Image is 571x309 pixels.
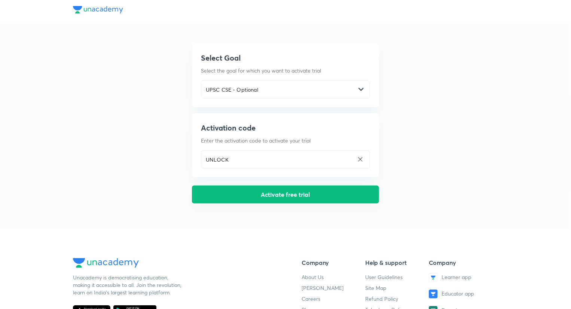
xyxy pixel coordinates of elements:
a: [PERSON_NAME] [302,284,343,291]
a: About Us [302,273,324,281]
h5: Company [302,258,359,267]
a: Refund Policy [365,295,398,302]
p: Enter the activation code to activate your trial [201,137,370,144]
img: Unacademy [73,6,123,13]
input: Enter activation code [201,152,354,167]
h5: Company [429,258,486,267]
h5: Select Goal [201,52,370,64]
img: Unacademy Logo [73,258,139,268]
a: Careers [302,295,320,302]
a: Site Map [365,284,387,291]
p: Select the goal for which you want to activate trial [201,67,370,74]
a: Learner app [429,273,486,282]
h5: Activation code [201,122,370,134]
img: Educator app [429,290,438,299]
button: Activate free trial [192,186,379,204]
div: Unacademy is democratising education, making it accessible to all. Join the revolution, learn on ... [73,274,185,296]
a: User Guidelines [365,273,403,281]
a: Educator app [429,290,486,299]
input: Select goal [201,82,355,97]
a: Unacademy [73,6,123,15]
img: - [358,87,364,92]
h5: Help & support [365,258,423,267]
img: Learner app [429,273,438,282]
